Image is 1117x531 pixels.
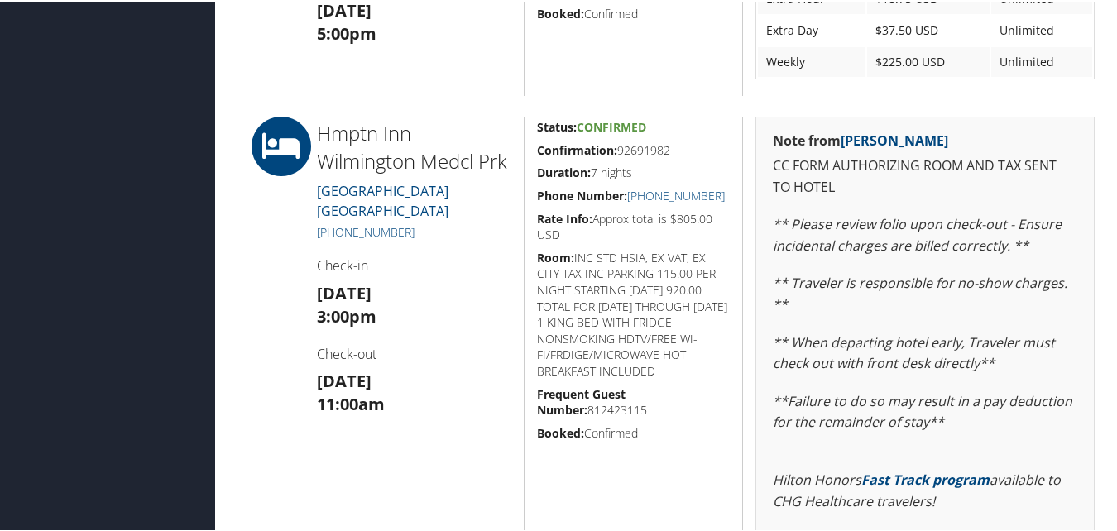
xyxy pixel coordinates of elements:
h4: Check-out [317,343,511,361]
h5: Confirmed [537,4,731,21]
strong: Phone Number: [537,186,627,202]
strong: Status: [537,117,577,133]
strong: [DATE] [317,280,372,303]
strong: Room: [537,248,574,264]
td: Unlimited [991,45,1092,75]
h5: 7 nights [537,163,731,179]
h5: Approx total is $805.00 USD [537,209,731,242]
span: Confirmed [577,117,646,133]
em: **Failure to do so may result in a pay deduction for the remainder of stay** [773,390,1072,430]
strong: Duration: [537,163,591,179]
h5: 812423115 [537,385,731,417]
a: [GEOGRAPHIC_DATA][GEOGRAPHIC_DATA] [317,180,448,218]
a: [PHONE_NUMBER] [317,222,415,238]
h5: INC STD HSIA, EX VAT, EX CITY TAX INC PARKING 115.00 PER NIGHT STARTING [DATE] 920.00 TOTAL FOR [... [537,248,731,378]
strong: Booked: [537,4,584,20]
h5: Confirmed [537,423,731,440]
a: Fast Track program [861,469,990,487]
strong: Booked: [537,423,584,439]
em: ** Traveler is responsible for no-show charges. ** [773,272,1067,312]
h2: Hmptn Inn Wilmington Medcl Prk [317,117,511,173]
strong: Note from [773,130,948,148]
strong: [DATE] [317,368,372,390]
a: [PERSON_NAME] [841,130,948,148]
td: Unlimited [991,14,1092,44]
td: Extra Day [758,14,865,44]
em: Hilton Honors available to CHG Healthcare travelers! [773,469,1061,509]
h5: 92691982 [537,141,731,157]
em: ** When departing hotel early, Traveler must check out with front desk directly** [773,332,1055,371]
em: ** Please review folio upon check-out - Ensure incidental charges are billed correctly. ** [773,213,1062,253]
strong: 11:00am [317,391,385,414]
h4: Check-in [317,255,511,273]
strong: 3:00pm [317,304,376,326]
strong: Frequent Guest Number: [537,385,626,417]
strong: Confirmation: [537,141,617,156]
strong: Rate Info: [537,209,592,225]
td: Weekly [758,45,865,75]
td: $37.50 USD [867,14,990,44]
td: $225.00 USD [867,45,990,75]
strong: 5:00pm [317,21,376,43]
p: CC FORM AUTHORIZING ROOM AND TAX SENT TO HOTEL [773,154,1077,196]
a: [PHONE_NUMBER] [627,186,725,202]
